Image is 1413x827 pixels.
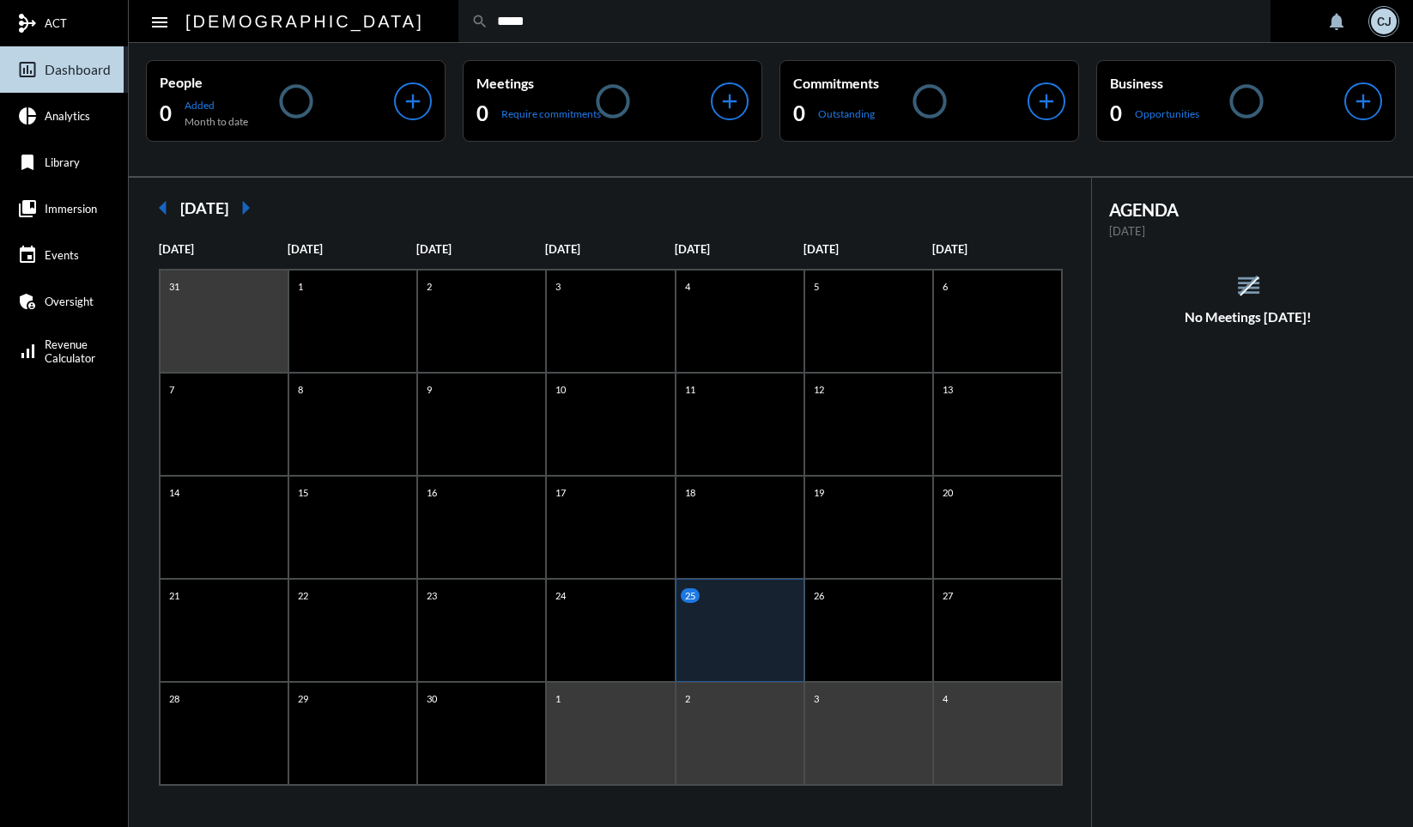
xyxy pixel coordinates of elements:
p: 2 [422,279,436,294]
p: [DATE] [159,242,288,256]
mat-icon: collections_bookmark [17,198,38,219]
p: 1 [551,691,565,706]
p: 10 [551,382,570,397]
p: 5 [810,279,823,294]
mat-icon: signal_cellular_alt [17,341,38,362]
span: Revenue Calculator [45,337,95,365]
p: [DATE] [416,242,545,256]
mat-icon: admin_panel_settings [17,291,38,312]
h2: [DATE] [180,198,228,217]
p: 1 [294,279,307,294]
mat-icon: pie_chart [17,106,38,126]
p: 2 [681,691,694,706]
p: 7 [165,382,179,397]
p: 13 [938,382,957,397]
mat-icon: arrow_left [146,191,180,225]
p: 24 [551,588,570,603]
p: [DATE] [932,242,1061,256]
p: 27 [938,588,957,603]
p: 22 [294,588,312,603]
h2: [DEMOGRAPHIC_DATA] [185,8,424,35]
span: Library [45,155,80,169]
p: 31 [165,279,184,294]
p: 4 [938,691,952,706]
p: 11 [681,382,700,397]
mat-icon: reorder [1234,271,1263,300]
button: Toggle sidenav [143,4,177,39]
p: 6 [938,279,952,294]
span: Immersion [45,202,97,216]
mat-icon: Side nav toggle icon [149,12,170,33]
span: Analytics [45,109,90,123]
p: [DATE] [288,242,416,256]
mat-icon: event [17,245,38,265]
p: 17 [551,485,570,500]
p: 18 [681,485,700,500]
p: 30 [422,691,441,706]
p: 3 [810,691,823,706]
span: ACT [45,16,67,30]
div: CJ [1371,9,1397,34]
p: [DATE] [1109,224,1387,238]
mat-icon: bookmark [17,152,38,173]
p: 8 [294,382,307,397]
span: Events [45,248,79,262]
p: 4 [681,279,694,294]
p: 20 [938,485,957,500]
p: 28 [165,691,184,706]
p: 23 [422,588,441,603]
span: Oversight [45,295,94,308]
p: 9 [422,382,436,397]
p: 19 [810,485,828,500]
mat-icon: insert_chart_outlined [17,59,38,80]
p: 12 [810,382,828,397]
mat-icon: mediation [17,13,38,33]
h2: AGENDA [1109,199,1387,220]
p: 3 [551,279,565,294]
p: 16 [422,485,441,500]
p: 25 [681,588,700,603]
p: 14 [165,485,184,500]
mat-icon: search [471,13,488,30]
span: Dashboard [45,62,111,77]
p: 26 [810,588,828,603]
h5: No Meetings [DATE]! [1092,309,1404,325]
p: 29 [294,691,312,706]
p: [DATE] [804,242,932,256]
mat-icon: arrow_right [228,191,263,225]
mat-icon: notifications [1326,11,1347,32]
p: 21 [165,588,184,603]
p: [DATE] [545,242,674,256]
p: [DATE] [675,242,804,256]
p: 15 [294,485,312,500]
